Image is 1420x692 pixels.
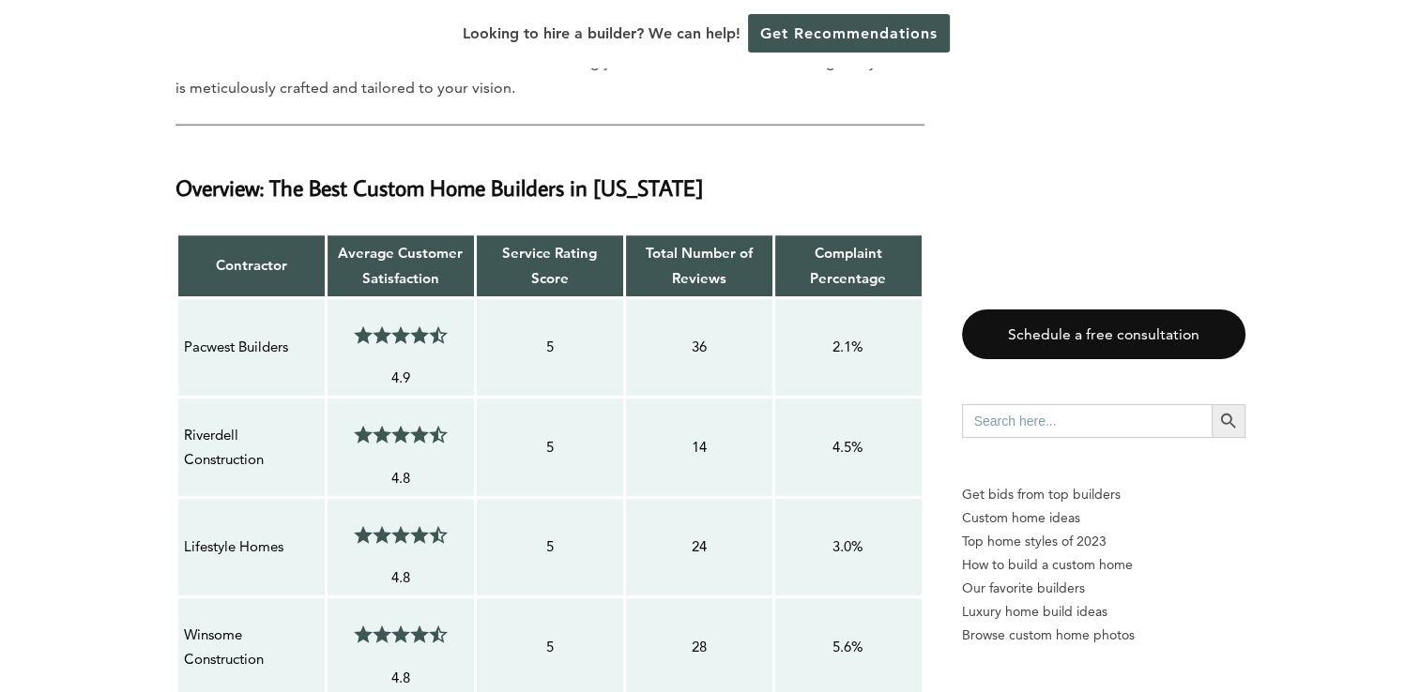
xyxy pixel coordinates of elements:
[810,244,886,286] strong: Complaint Percentage
[962,553,1245,577] a: How to build a custom home
[184,335,319,359] p: Pacwest Builders
[748,14,950,53] a: Get Recommendations
[338,244,463,286] strong: Average Customer Satisfaction
[632,534,767,559] p: 24
[333,366,468,390] p: 4.9
[176,173,703,202] strong: Overview: The Best Custom Home Builders in [US_STATE]
[962,530,1245,553] a: Top home styles of 2023
[781,335,916,359] p: 2.1%
[482,635,618,659] p: 5
[482,435,618,459] p: 5
[184,423,319,473] p: Riverdell Construction
[1218,411,1239,431] svg: Search
[962,624,1245,647] a: Browse custom home photos
[962,309,1245,359] a: Schedule a free consultation
[184,623,319,672] p: Winsome Construction
[962,506,1245,530] a: Custom home ideas
[482,335,618,359] p: 5
[482,534,618,559] p: 5
[632,635,767,659] p: 28
[184,534,319,559] p: Lifestyle Homes
[216,256,287,274] strong: Contractor
[646,244,753,286] strong: Total Number of Reviews
[1326,598,1397,669] iframe: Drift Widget Chat Controller
[781,435,916,459] p: 4.5%
[781,635,916,659] p: 5.6%
[333,466,468,490] p: 4.8
[781,534,916,559] p: 3.0%
[962,577,1245,600] a: Our favorite builders
[333,565,468,590] p: 4.8
[962,483,1245,506] p: Get bids from top builders
[333,666,468,690] p: 4.8
[962,404,1212,438] input: Search here...
[502,244,597,286] strong: Service Rating Score
[632,435,767,459] p: 14
[962,600,1245,624] a: Luxury home build ideas
[632,335,767,359] p: 36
